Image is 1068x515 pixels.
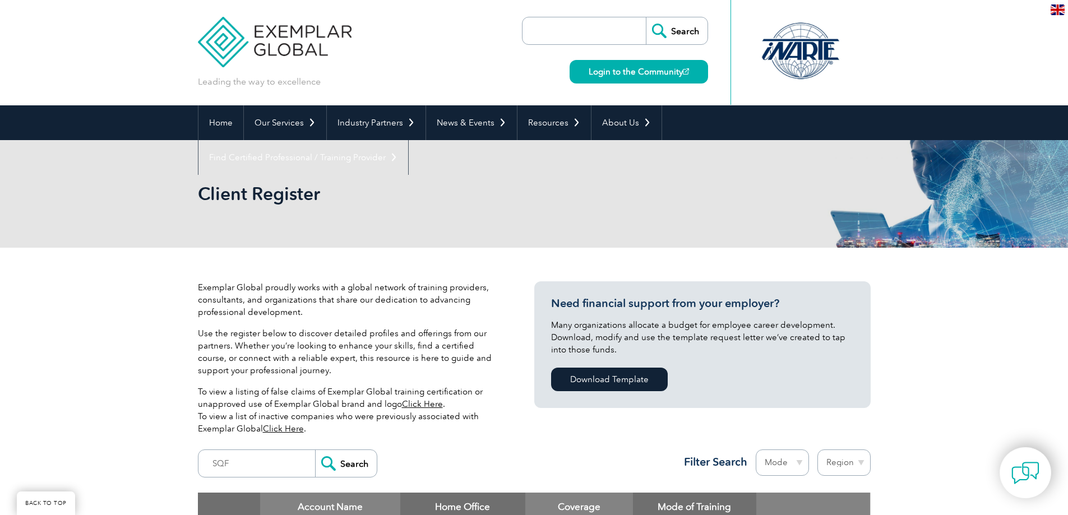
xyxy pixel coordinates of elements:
img: contact-chat.png [1011,459,1039,487]
a: Our Services [244,105,326,140]
a: Login to the Community [570,60,708,83]
p: To view a listing of false claims of Exemplar Global training certification or unapproved use of ... [198,386,501,435]
h3: Need financial support from your employer? [551,296,854,310]
img: en [1051,4,1065,15]
a: Click Here [263,424,304,434]
p: Leading the way to excellence [198,76,321,88]
h2: Client Register [198,185,669,203]
p: Many organizations allocate a budget for employee career development. Download, modify and use th... [551,319,854,356]
a: Industry Partners [327,105,426,140]
a: Download Template [551,368,668,391]
a: Resources [517,105,591,140]
a: BACK TO TOP [17,491,75,515]
a: Home [198,105,243,140]
p: Use the register below to discover detailed profiles and offerings from our partners. Whether you... [198,327,501,377]
input: Search [646,17,708,44]
input: Search [315,450,377,477]
img: open_square.png [683,68,689,75]
a: Find Certified Professional / Training Provider [198,140,408,175]
a: News & Events [426,105,517,140]
p: Exemplar Global proudly works with a global network of training providers, consultants, and organ... [198,281,501,318]
h3: Filter Search [677,455,747,469]
a: About Us [591,105,662,140]
a: Click Here [402,399,443,409]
